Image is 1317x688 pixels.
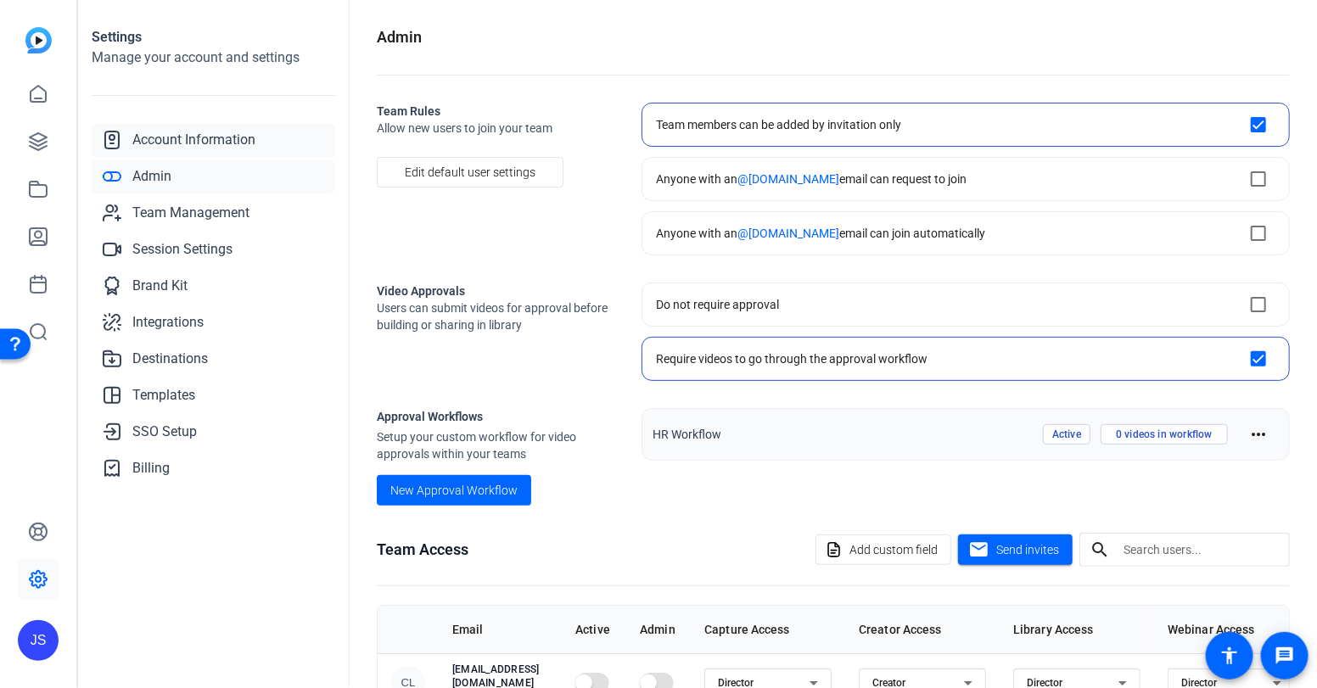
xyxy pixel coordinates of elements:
button: Add custom field [815,534,951,565]
span: Setup your custom workflow for video approvals within your teams [377,428,614,462]
span: New Approval Workflow [390,482,518,500]
th: Admin [626,606,691,653]
mat-icon: search [1079,540,1120,560]
th: Email [439,606,562,653]
a: SSO Setup [92,415,335,449]
div: Do not require approval [656,296,779,313]
h1: Team Access [377,538,468,562]
span: Active [1043,424,1090,445]
span: Destinations [132,349,208,369]
a: Account Information [92,123,335,157]
th: Active [562,606,626,653]
a: Admin [92,159,335,193]
span: Admin [132,166,171,187]
span: Edit default user settings [405,156,535,188]
h1: Admin [377,25,422,49]
span: SSO Setup [132,422,197,442]
span: Templates [132,385,195,406]
h2: Manage your account and settings [92,48,335,68]
a: Integrations [92,305,335,339]
a: Team Management [92,196,335,230]
div: JS [18,620,59,661]
span: Send invites [996,541,1059,559]
span: @[DOMAIN_NAME] [737,172,839,186]
button: Edit default user settings [377,157,563,187]
span: Team Management [132,203,249,223]
button: Send invites [958,534,1073,565]
span: Account Information [132,130,255,150]
th: Library Access [1000,606,1154,653]
a: Destinations [92,342,335,376]
span: Integrations [132,312,204,333]
h1: Settings [92,27,335,48]
h2: Team Rules [377,103,614,120]
a: Billing [92,451,335,485]
span: @[DOMAIN_NAME] [737,227,839,240]
th: Webinar Access [1154,606,1309,653]
a: Brand Kit [92,269,335,303]
mat-icon: accessibility [1219,646,1240,666]
input: Search users... [1124,540,1276,560]
button: New Approval Workflow [377,475,531,506]
span: Add custom field [849,534,938,566]
span: Allow new users to join your team [377,120,614,137]
img: blue-gradient.svg [25,27,52,53]
mat-icon: more_horiz [1248,424,1269,445]
span: 0 videos in workflow [1101,424,1228,445]
span: Session Settings [132,239,233,260]
span: HR Workflow [653,424,1033,445]
th: Capture Access [691,606,845,653]
mat-icon: message [1275,646,1295,666]
div: Anyone with an email can join automatically [656,225,985,242]
span: Brand Kit [132,276,188,296]
h1: Approval Workflows [377,408,614,425]
h2: Video Approvals [377,282,614,299]
div: Anyone with an email can request to join [656,171,967,187]
th: Creator Access [845,606,1000,653]
a: Templates [92,378,335,412]
div: Require videos to go through the approval workflow [656,350,928,367]
mat-icon: mail [968,540,989,561]
span: Billing [132,458,170,478]
div: Team members can be added by invitation only [656,116,901,133]
span: Users can submit videos for approval before building or sharing in library [377,299,614,333]
a: Session Settings [92,232,335,266]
